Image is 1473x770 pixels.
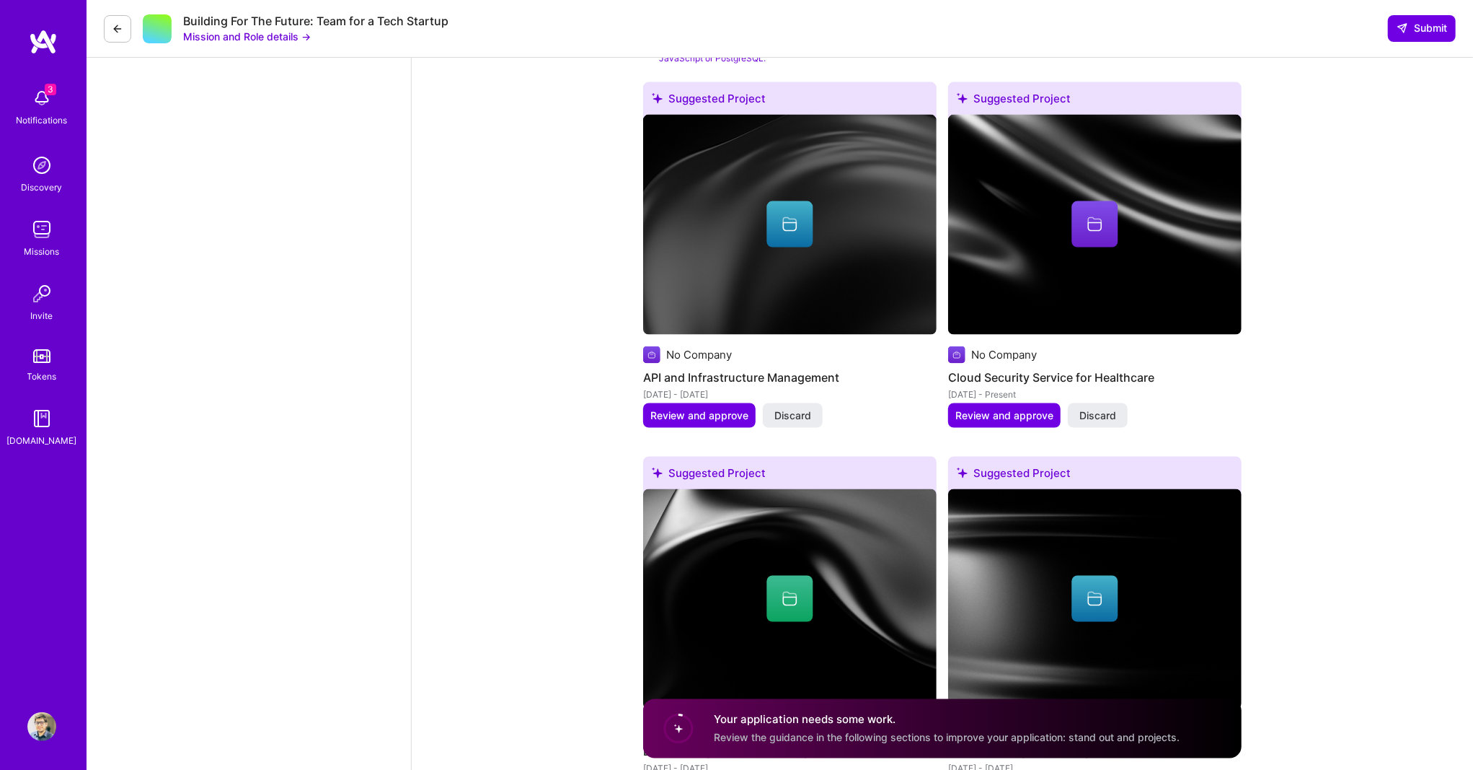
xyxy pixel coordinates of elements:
[714,732,1180,744] span: Review the guidance in the following sections to improve your application: stand out and projects.
[652,468,663,478] i: icon SuggestedTeams
[652,93,663,104] i: icon SuggestedTeams
[643,387,937,402] div: [DATE] - [DATE]
[957,468,968,478] i: icon SuggestedTeams
[643,346,660,364] img: Company logo
[1388,15,1456,41] button: Submit
[948,457,1242,495] div: Suggested Project
[948,115,1242,335] img: cover
[643,115,937,335] img: cover
[22,180,63,195] div: Discovery
[971,347,1037,362] div: No Company
[27,151,56,180] img: discovery
[29,29,58,55] img: logo
[183,14,448,29] div: Building For The Future: Team for a Tech Startup
[27,404,56,433] img: guide book
[948,387,1242,402] div: [DATE] - Present
[714,712,1180,727] h4: Your application needs some work.
[27,84,56,113] img: bell
[957,93,968,104] i: icon SuggestedTeams
[17,113,68,128] div: Notifications
[774,408,811,423] span: Discard
[183,29,311,44] button: Mission and Role details →
[27,369,57,384] div: Tokens
[7,433,77,448] div: [DOMAIN_NAME]
[948,346,965,364] img: Company logo
[1397,21,1447,35] span: Submit
[643,457,937,495] div: Suggested Project
[948,403,1061,428] button: Review and approve
[1079,408,1116,423] span: Discard
[650,408,748,423] span: Review and approve
[112,23,123,35] i: icon LeftArrowDark
[24,712,60,741] a: User Avatar
[31,308,53,323] div: Invite
[643,82,937,121] div: Suggested Project
[27,279,56,308] img: Invite
[948,489,1242,709] img: cover
[948,82,1242,121] div: Suggested Project
[643,489,937,709] img: cover
[1397,22,1408,34] i: icon SendLight
[666,347,732,362] div: No Company
[27,215,56,244] img: teamwork
[25,244,60,259] div: Missions
[45,84,56,95] span: 3
[955,408,1053,423] span: Review and approve
[763,403,823,428] button: Discard
[33,349,50,363] img: tokens
[948,368,1242,387] h4: Cloud Security Service for Healthcare
[643,368,937,387] h4: API and Infrastructure Management
[643,403,756,428] button: Review and approve
[27,712,56,741] img: User Avatar
[1068,403,1128,428] button: Discard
